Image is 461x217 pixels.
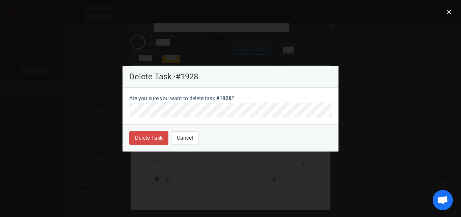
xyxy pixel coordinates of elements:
[433,190,453,210] div: Chat abierto
[171,131,199,145] button: Cancel
[216,95,232,102] span: #1928
[443,7,454,18] button: close
[129,73,332,81] p: Delete Task · #1928
[123,88,338,124] section: Are you sure you want to delete task ?
[129,131,168,145] button: Delete Task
